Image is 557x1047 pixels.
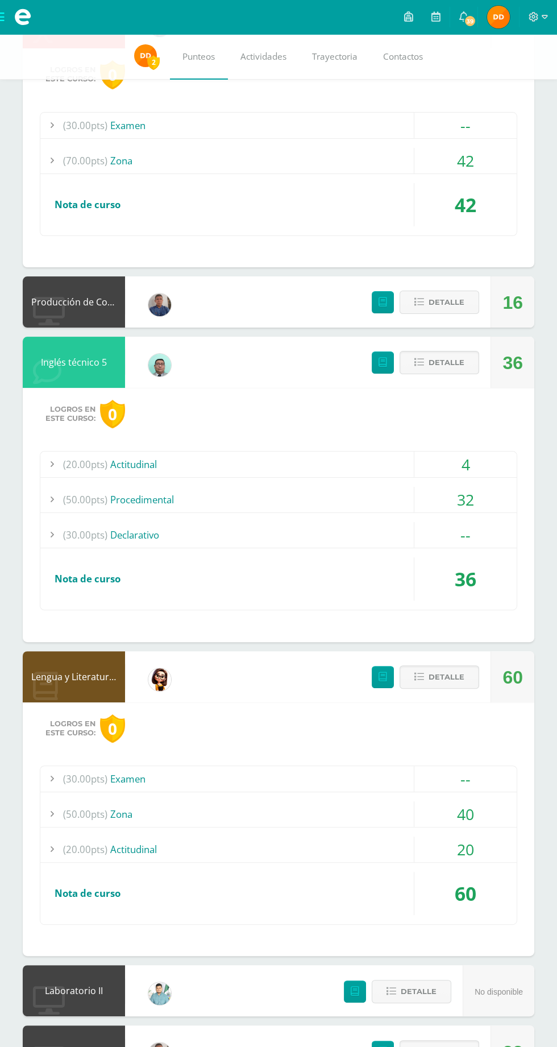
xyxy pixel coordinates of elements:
[40,113,517,138] div: Examen
[148,982,171,1005] img: 3bbeeb896b161c296f86561e735fa0fc.png
[414,801,517,827] div: 40
[312,51,358,63] span: Trayectoria
[23,276,125,328] div: Producción de Contennidos Digitales
[414,113,517,138] div: --
[487,6,510,28] img: 7a0c8d3daf8d8c0c1e559816331ed79a.png
[240,51,286,63] span: Actividades
[63,766,107,792] span: (30.00pts)
[429,667,464,688] span: Detalle
[63,113,107,138] span: (30.00pts)
[429,292,464,313] span: Detalle
[502,277,523,328] div: 16
[414,183,517,226] div: 42
[100,714,125,743] div: 0
[182,51,215,63] span: Punteos
[63,801,107,827] span: (50.00pts)
[148,668,171,691] img: cddb2fafc80e4a6e526b97ae3eca20ef.png
[414,452,517,477] div: 4
[372,980,451,1003] button: Detalle
[414,837,517,862] div: 20
[23,965,125,1016] div: Laboratorio II
[40,487,517,512] div: Procedimental
[45,719,95,738] span: Logros en este curso:
[429,352,464,373] span: Detalle
[40,837,517,862] div: Actitudinal
[63,837,107,862] span: (20.00pts)
[414,557,517,601] div: 36
[45,405,95,423] span: Logros en este curso:
[40,801,517,827] div: Zona
[414,522,517,548] div: --
[300,34,371,80] a: Trayectoria
[40,766,517,792] div: Examen
[414,766,517,792] div: --
[170,34,228,80] a: Punteos
[414,872,517,915] div: 60
[400,351,479,374] button: Detalle
[401,981,437,1002] span: Detalle
[414,148,517,173] div: 42
[63,452,107,477] span: (20.00pts)
[40,148,517,173] div: Zona
[414,487,517,512] div: 32
[371,34,436,80] a: Contactos
[475,987,523,996] span: No disponible
[55,887,120,900] span: Nota de curso
[147,55,160,69] span: 2
[55,198,120,211] span: Nota de curso
[148,293,171,316] img: bf66807720f313c6207fc724d78fb4d0.png
[100,400,125,429] div: 0
[400,291,479,314] button: Detalle
[63,487,107,512] span: (50.00pts)
[502,337,523,388] div: 36
[40,452,517,477] div: Actitudinal
[502,652,523,703] div: 60
[134,44,157,67] img: 7a0c8d3daf8d8c0c1e559816331ed79a.png
[383,51,423,63] span: Contactos
[228,34,300,80] a: Actividades
[400,665,479,689] button: Detalle
[55,572,120,585] span: Nota de curso
[23,337,125,388] div: Inglés técnico 5
[63,148,107,173] span: (70.00pts)
[23,651,125,702] div: Lengua y Literatura 5
[63,522,107,548] span: (30.00pts)
[148,354,171,376] img: d4d564538211de5578f7ad7a2fdd564e.png
[464,15,476,27] span: 39
[40,522,517,548] div: Declarativo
